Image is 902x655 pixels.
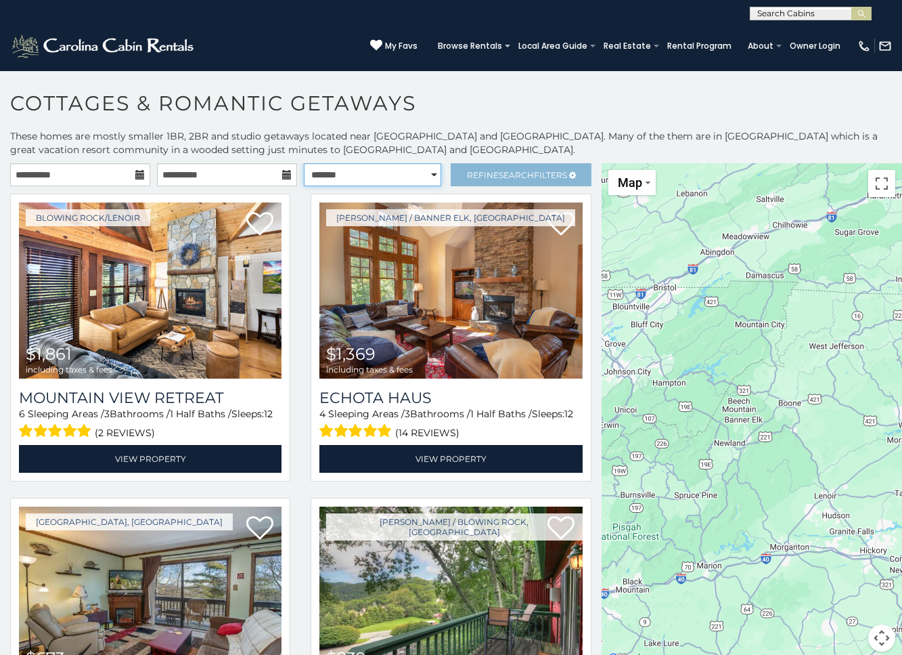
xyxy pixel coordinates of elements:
[264,408,273,420] span: 12
[878,39,892,53] img: mail-regular-white.png
[10,33,198,60] img: White-1-2.png
[467,170,567,180] span: Refine Filters
[19,407,281,442] div: Sleeping Areas / Bathrooms / Sleeps:
[326,209,575,226] a: [PERSON_NAME] / Banner Elk, [GEOGRAPHIC_DATA]
[104,408,110,420] span: 3
[26,513,233,530] a: [GEOGRAPHIC_DATA], [GEOGRAPHIC_DATA]
[741,37,780,56] a: About
[95,424,155,442] span: (2 reviews)
[26,365,112,374] span: including taxes & fees
[246,515,273,543] a: Add to favorites
[405,408,410,420] span: 3
[326,365,413,374] span: including taxes & fees
[385,40,418,52] span: My Favs
[868,625,895,652] button: Map camera controls
[431,37,509,56] a: Browse Rentals
[395,424,459,442] span: (14 reviews)
[319,408,325,420] span: 4
[326,344,376,364] span: $1,369
[597,37,658,56] a: Real Estate
[660,37,738,56] a: Rental Program
[370,39,418,53] a: My Favs
[451,163,591,186] a: RefineSearchFilters
[564,408,573,420] span: 12
[319,203,582,379] a: Echota Haus $1,369 including taxes & fees
[170,408,231,420] span: 1 Half Baths /
[326,513,582,541] a: [PERSON_NAME] / Blowing Rock, [GEOGRAPHIC_DATA]
[470,408,532,420] span: 1 Half Baths /
[319,445,582,473] a: View Property
[868,170,895,197] button: Toggle fullscreen view
[19,203,281,379] img: Mountain View Retreat
[319,407,582,442] div: Sleeping Areas / Bathrooms / Sleeps:
[783,37,847,56] a: Owner Login
[26,344,72,364] span: $1,861
[19,389,281,407] a: Mountain View Retreat
[857,39,871,53] img: phone-regular-white.png
[618,175,642,190] span: Map
[512,37,594,56] a: Local Area Guide
[19,445,281,473] a: View Property
[319,389,582,407] a: Echota Haus
[319,203,582,379] img: Echota Haus
[246,211,273,239] a: Add to favorites
[19,408,25,420] span: 6
[19,203,281,379] a: Mountain View Retreat $1,861 including taxes & fees
[608,170,656,195] button: Change map style
[499,170,534,180] span: Search
[26,209,150,226] a: Blowing Rock/Lenoir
